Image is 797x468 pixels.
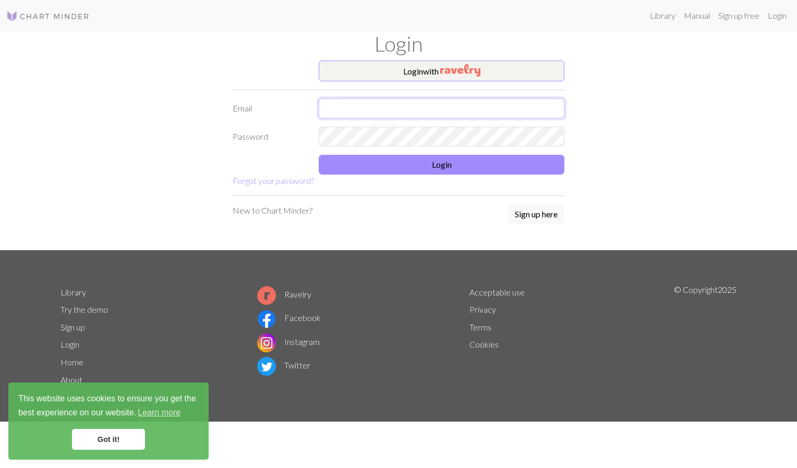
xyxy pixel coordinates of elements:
[8,383,209,460] div: cookieconsent
[440,64,480,77] img: Ravelry
[61,339,79,349] a: Login
[61,304,108,314] a: Try the demo
[764,5,791,26] a: Login
[6,10,90,22] img: Logo
[61,357,83,367] a: Home
[469,339,499,349] a: Cookies
[226,127,312,146] label: Password
[233,204,312,217] p: New to Chart Minder?
[469,304,496,314] a: Privacy
[18,392,199,421] span: This website uses cookies to ensure you get the best experience on our website.
[136,405,182,421] a: learn more about cookies
[257,357,276,376] img: Twitter logo
[257,337,320,347] a: Instagram
[508,204,564,225] a: Sign up here
[319,60,564,81] button: Loginwith
[469,287,525,297] a: Acceptable use
[61,287,86,297] a: Library
[674,284,736,389] p: © Copyright 2025
[469,322,491,332] a: Terms
[233,176,314,186] a: Forgot your password?
[61,322,85,332] a: Sign up
[257,360,310,370] a: Twitter
[257,310,276,328] img: Facebook logo
[680,5,714,26] a: Manual
[319,155,564,175] button: Login
[226,98,312,118] label: Email
[257,334,276,352] img: Instagram logo
[646,5,680,26] a: Library
[54,31,743,56] h1: Login
[72,429,145,450] a: dismiss cookie message
[257,286,276,305] img: Ravelry logo
[257,289,311,299] a: Ravelry
[508,204,564,224] button: Sign up here
[257,313,321,323] a: Facebook
[61,375,82,385] a: About
[714,5,764,26] a: Sign up free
